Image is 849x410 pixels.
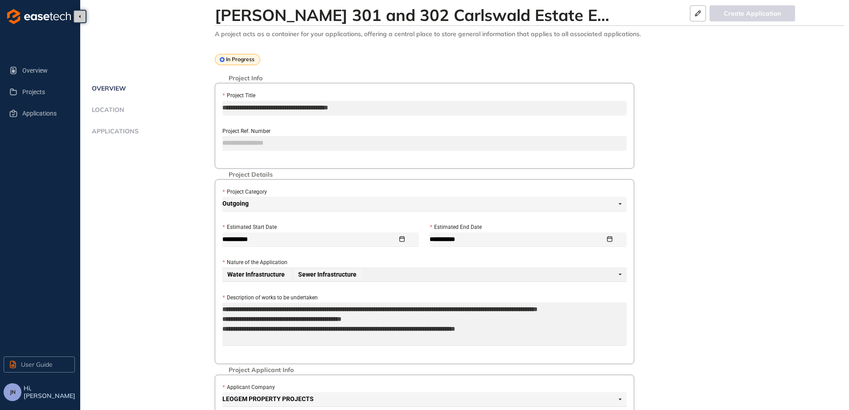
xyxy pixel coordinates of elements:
[89,128,139,135] span: Applications
[21,360,53,369] span: User Guide
[10,389,16,395] span: JN
[226,56,254,62] span: In Progress
[22,104,68,122] span: Applications
[89,106,124,114] span: Location
[227,271,285,277] span: Water Infrastructure
[215,5,527,25] div: Erven 301 and 302 Carlswald Estate Extension 48
[222,234,398,244] input: Estimated Start Date
[222,197,622,211] span: Outgoing
[215,30,844,38] div: A project acts as a container for your applications, offering a central place to store general in...
[222,188,267,196] label: Project Category
[4,356,75,373] button: User Guide
[222,127,271,136] label: Project Ref. Number
[298,271,357,277] span: Sewer Infrastructure
[7,9,71,24] img: logo
[4,383,21,401] button: JN
[222,294,317,302] label: Description of works to be undertaken
[222,223,276,232] label: Estimated Start Date
[215,5,597,25] span: [PERSON_NAME] 301 and 302 Carlswald Estate E
[430,223,481,232] label: Estimated End Date
[222,258,287,267] label: Nature of the Application
[224,171,277,178] span: Project Details
[430,234,605,244] input: Estimated End Date
[222,383,275,392] label: Applicant Company
[224,75,267,82] span: Project Info
[22,62,68,79] span: Overview
[222,91,255,100] label: Project Title
[222,302,627,345] textarea: Description of works to be undertaken
[222,136,627,149] input: Project Ref. Number
[224,366,298,374] span: Project Applicant Info
[89,85,126,92] span: Overview
[22,83,68,101] span: Projects
[222,269,291,280] span: Water Infrastructure
[222,101,627,114] input: Project Title
[597,5,609,25] span: ...
[293,269,363,280] span: Sewer Infrastructure
[222,392,622,406] span: LEOGEM PROPERTY PROJECTS
[24,385,77,400] span: Hi, [PERSON_NAME]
